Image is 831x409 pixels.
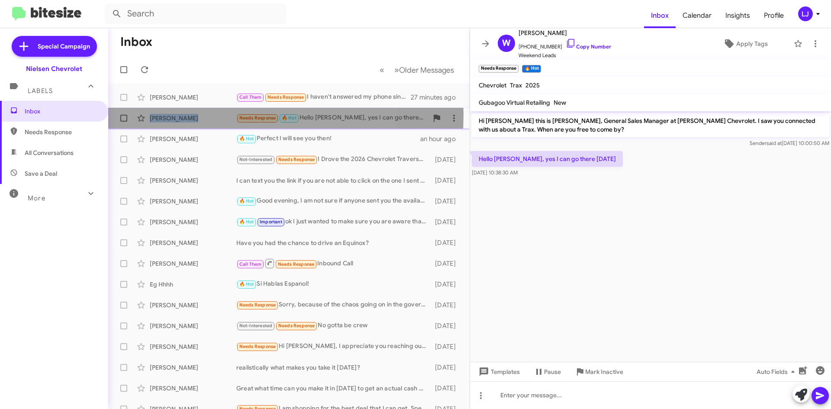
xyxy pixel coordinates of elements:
span: Auto Fields [757,364,798,380]
span: Needs Response [239,302,276,308]
nav: Page navigation example [375,61,459,79]
a: Profile [757,3,791,28]
button: Pause [527,364,568,380]
span: New [554,99,566,106]
small: 🔥 Hot [522,65,541,73]
span: 🔥 Hot [239,281,254,287]
span: Important [260,219,282,225]
span: More [28,194,45,202]
div: Have you had the chance to drive an Equinox? [236,238,431,247]
a: Calendar [676,3,718,28]
div: Si Hablas Espanol! [236,279,431,289]
span: Needs Response [239,115,276,121]
button: Apply Tags [701,36,789,52]
div: [DATE] [431,342,463,351]
div: [DATE] [431,176,463,185]
p: Hello [PERSON_NAME], yes I can go there [DATE] [472,151,623,167]
div: [DATE] [431,384,463,393]
span: Not-Interested [239,323,273,328]
span: Gubagoo Virtual Retailing [479,99,550,106]
div: [PERSON_NAME] [150,218,236,226]
input: Search [105,3,287,24]
span: 🔥 Hot [239,219,254,225]
div: I can text you the link if you are not able to click on the one I sent you, this text is coming f... [236,176,431,185]
span: » [394,64,399,75]
div: [DATE] [431,322,463,330]
span: Templates [477,364,520,380]
div: [PERSON_NAME] [150,176,236,185]
span: Apply Tags [736,36,768,52]
span: Needs Response [278,261,315,267]
span: 🔥 Hot [239,198,254,204]
span: W [502,36,511,50]
div: [PERSON_NAME] [150,135,236,143]
span: Pause [544,364,561,380]
span: Needs Response [278,323,315,328]
div: [PERSON_NAME] [150,301,236,309]
button: Previous [374,61,390,79]
div: [PERSON_NAME] [150,238,236,247]
span: Call Them [239,94,262,100]
div: [PERSON_NAME] [150,155,236,164]
div: [DATE] [431,363,463,372]
span: Chevrolet [479,81,506,89]
div: Sorry, because of the chaos going on in the government, I have to put a pause on my interest for ... [236,300,431,310]
span: [PHONE_NUMBER] [519,38,611,51]
span: Older Messages [399,65,454,75]
div: [PERSON_NAME] [150,322,236,330]
div: [DATE] [431,197,463,206]
button: LJ [791,6,821,21]
div: Great what time can you make it in [DATE] to get an actual cash value for your vehicle? [236,384,431,393]
div: [PERSON_NAME] [150,259,236,268]
span: Needs Response [267,94,304,100]
div: Hello [PERSON_NAME], yes I can go there [DATE] [236,113,428,123]
span: Labels [28,87,53,95]
div: [PERSON_NAME] [150,384,236,393]
div: Inbound Call [236,258,431,269]
div: Nielsen Chevrolet [26,64,82,73]
span: Needs Response [278,157,315,162]
button: Next [389,61,459,79]
span: Weekend Leads [519,51,611,60]
span: Needs Response [239,344,276,349]
span: [DATE] 10:38:30 AM [472,169,518,176]
span: 🔥 Hot [282,115,296,121]
div: Good evening, I am not sure if anyone sent you the available trucks, I just sent you the link to ... [236,196,431,206]
div: [DATE] [431,155,463,164]
span: Mark Inactive [585,364,623,380]
span: Special Campaign [38,42,90,51]
div: I Drove the 2026 Chevrolet Traverse High Country, Here Is My Honest Review - Autoblog [URL][DOMAI... [236,155,431,164]
div: No gotta be crew [236,321,431,331]
div: 27 minutes ago [411,93,463,102]
div: Hi [PERSON_NAME], I appreciate you reaching out but we owe 40k on my Ford and it's worth at best ... [236,341,431,351]
span: All Conversations [25,148,74,157]
div: I haven't answered my phone since [236,92,411,102]
div: ok I just wanted to make sure you are aware that there are RWD models, regardless if you buy from... [236,217,431,227]
div: LJ [798,6,813,21]
span: « [380,64,384,75]
div: [PERSON_NAME] [150,197,236,206]
span: [PERSON_NAME] [519,28,611,38]
span: Trax [510,81,522,89]
div: [PERSON_NAME] [150,93,236,102]
div: Perfect I will see you then! [236,134,420,144]
div: [DATE] [431,301,463,309]
button: Auto Fields [750,364,805,380]
button: Mark Inactive [568,364,630,380]
a: Inbox [644,3,676,28]
span: Call Them [239,261,262,267]
div: [DATE] [431,259,463,268]
span: Not-Interested [239,157,273,162]
a: Copy Number [566,43,611,50]
p: Hi [PERSON_NAME] this is [PERSON_NAME], General Sales Manager at [PERSON_NAME] Chevrolet. I saw y... [472,113,829,137]
span: Sender [DATE] 10:00:50 AM [750,140,829,146]
a: Insights [718,3,757,28]
span: Inbox [25,107,98,116]
div: [DATE] [431,218,463,226]
span: Save a Deal [25,169,57,178]
div: [DATE] [431,238,463,247]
